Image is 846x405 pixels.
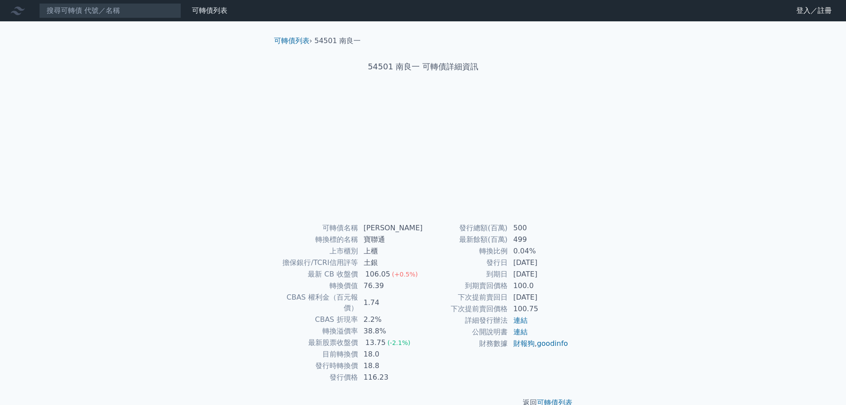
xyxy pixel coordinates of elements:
[423,326,508,338] td: 公開說明書
[508,234,569,245] td: 499
[278,349,358,360] td: 目前轉換價
[423,222,508,234] td: 發行總額(百萬)
[358,314,423,325] td: 2.2%
[278,372,358,383] td: 發行價格
[423,315,508,326] td: 詳細發行辦法
[423,292,508,303] td: 下次提前賣回日
[358,360,423,372] td: 18.8
[278,360,358,372] td: 發行時轉換價
[278,325,358,337] td: 轉換溢價率
[278,234,358,245] td: 轉換標的名稱
[508,245,569,257] td: 0.04%
[358,234,423,245] td: 寶聯通
[513,328,528,336] a: 連結
[278,257,358,269] td: 擔保銀行/TCRI信用評等
[39,3,181,18] input: 搜尋可轉債 代號／名稱
[537,339,568,348] a: goodinfo
[278,245,358,257] td: 上市櫃別
[278,280,358,292] td: 轉換價值
[508,269,569,280] td: [DATE]
[358,325,423,337] td: 38.8%
[192,6,227,15] a: 可轉債列表
[508,222,569,234] td: 500
[358,349,423,360] td: 18.0
[358,245,423,257] td: 上櫃
[392,271,418,278] span: (+0.5%)
[423,280,508,292] td: 到期賣回價格
[423,234,508,245] td: 最新餘額(百萬)
[423,257,508,269] td: 發行日
[278,269,358,280] td: 最新 CB 收盤價
[278,292,358,314] td: CBAS 權利金（百元報價）
[278,222,358,234] td: 可轉債名稱
[513,316,528,325] a: 連結
[364,337,388,348] div: 13.75
[267,60,580,73] h1: 54501 南良一 可轉債詳細資訊
[508,280,569,292] td: 100.0
[513,339,535,348] a: 財報狗
[423,245,508,257] td: 轉換比例
[508,303,569,315] td: 100.75
[278,314,358,325] td: CBAS 折現率
[314,36,361,46] li: 54501 南良一
[423,269,508,280] td: 到期日
[789,4,839,18] a: 登入／註冊
[508,257,569,269] td: [DATE]
[387,339,410,346] span: (-2.1%)
[274,36,312,46] li: ›
[508,292,569,303] td: [DATE]
[274,36,310,45] a: 可轉債列表
[423,303,508,315] td: 下次提前賣回價格
[364,269,392,280] div: 106.05
[278,337,358,349] td: 最新股票收盤價
[508,338,569,349] td: ,
[358,292,423,314] td: 1.74
[358,257,423,269] td: 土銀
[423,338,508,349] td: 財務數據
[358,372,423,383] td: 116.23
[358,222,423,234] td: [PERSON_NAME]
[358,280,423,292] td: 76.39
